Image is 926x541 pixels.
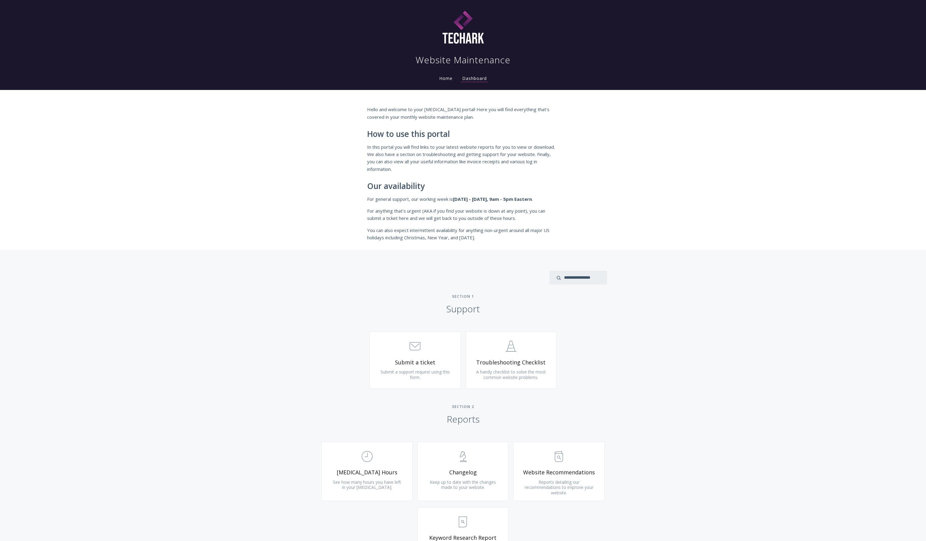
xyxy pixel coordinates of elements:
h2: How to use this portal [367,130,559,139]
h1: Website Maintenance [416,54,510,66]
span: Changelog [427,469,499,476]
a: Dashboard [461,75,488,82]
span: Submit a support request using this form. [380,369,450,380]
input: search input [549,271,607,284]
a: Changelog Keep up to date with the changes made to your website. [417,442,509,501]
span: Troubleshooting Checklist [475,359,547,366]
span: Keep up to date with the changes made to your website. [430,479,496,490]
a: [MEDICAL_DATA] Hours See how many hours you have left in your [MEDICAL_DATA]. [321,442,413,501]
span: Submit a ticket [379,359,451,366]
h2: Our availability [367,182,559,191]
span: [MEDICAL_DATA] Hours [331,469,403,476]
span: Website Recommendations [523,469,595,476]
p: For general support, our working week is . [367,195,559,203]
p: In this portal you will find links to your latest website reports for you to view or download. We... [367,143,559,173]
span: See how many hours you have left in your [MEDICAL_DATA]. [333,479,401,490]
strong: [DATE] - [DATE], 9am - 5pm Eastern [453,196,532,202]
span: A handy checklist to solve the most common website problems. [476,369,546,380]
p: For anything that's urgent (AKA if you find your website is down at any point), you can submit a ... [367,207,559,222]
a: Home [438,75,454,81]
p: Hello and welcome to your [MEDICAL_DATA] portal! Here you will find everything that's covered in ... [367,106,559,121]
a: Submit a ticket Submit a support request using this form. [370,332,461,389]
a: Website Recommendations Reports detailing our recommendations to improve your website. [513,442,605,501]
span: Reports detailing our recommendations to improve your website. [525,479,593,496]
p: You can also expect intermittent availability for anything non-urgent around all major US holiday... [367,227,559,241]
a: Troubleshooting Checklist A handy checklist to solve the most common website problems. [466,332,557,389]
